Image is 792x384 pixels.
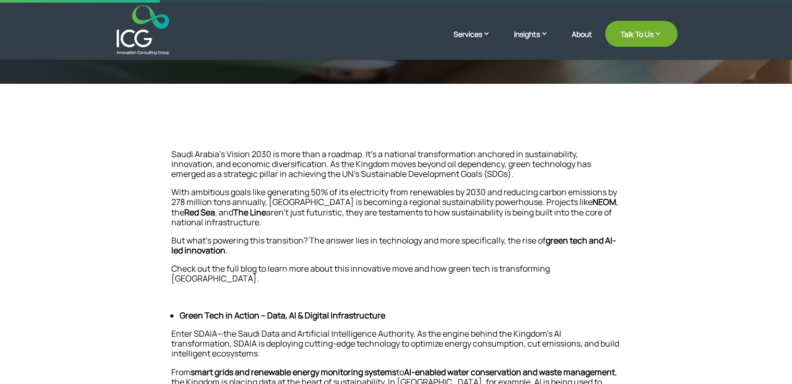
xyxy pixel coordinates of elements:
strong: The Line [233,207,266,218]
p: With ambitious goals like generating 50% of its electricity from renewables by 2030 and reducing ... [171,187,621,236]
p: Check out the full blog to learn more about this innovative move and how green tech is transformi... [171,264,621,292]
a: Talk To Us [605,21,677,47]
img: ICG [117,5,169,55]
p: Saudi Arabia’s Vision 2030 is more than a roadmap. It’s a national transformation anchored in sus... [171,149,621,188]
strong: smart grids and renewable energy monitoring systems [191,366,396,378]
strong: Green Tech in Action – Data, AI & Digital Infrastructure [180,310,385,321]
strong: NEOM [593,196,616,208]
a: About [572,30,592,55]
p: Enter SDAIA—the Saudi Data and Artificial Intelligence Authority. As the engine behind the Kingdo... [171,329,621,367]
strong: AI-enabled water conservation and waste management [404,366,615,378]
a: Services [454,29,501,55]
iframe: Chat Widget [619,272,792,384]
strong: Red Sea [184,207,215,218]
a: Insights [514,29,559,55]
p: But what’s powering this transition? The answer lies in technology and more specifically, the ris... [171,236,621,264]
strong: green tech and AI-led innovation [171,235,616,256]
